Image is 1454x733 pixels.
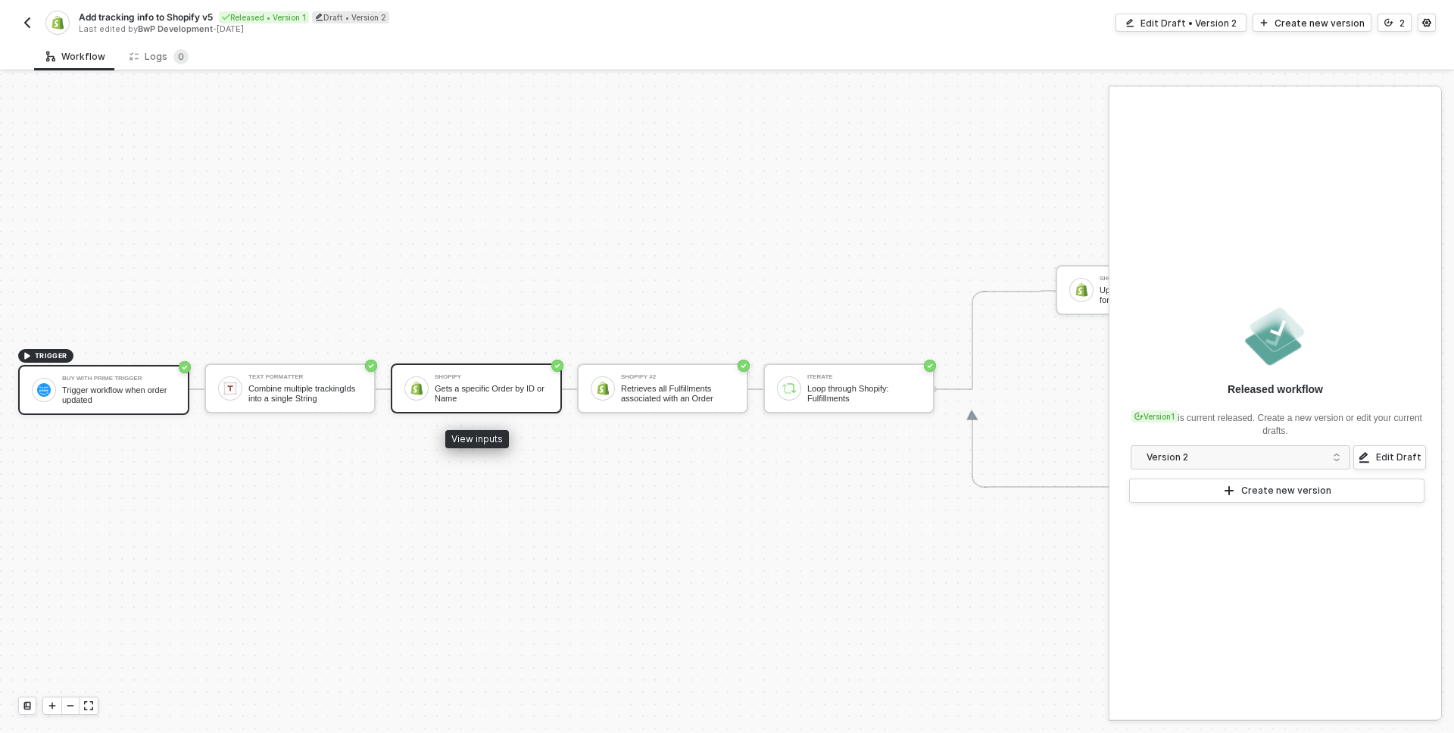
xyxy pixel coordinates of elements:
[219,11,309,23] div: Released • Version 1
[62,376,176,382] div: Buy With Prime Trigger
[1422,18,1431,27] span: icon-settings
[1241,485,1331,497] div: Create new version
[1100,285,1213,304] div: Updates the tracking number for a Fulfillment
[1275,17,1365,30] div: Create new version
[1125,18,1134,27] span: icon-edit
[23,351,32,360] span: icon-play
[1242,303,1309,370] img: released.png
[551,360,563,372] span: icon-success-page
[223,382,237,395] img: icon
[445,430,509,448] div: View inputs
[807,374,921,380] div: Iterate
[1228,382,1323,397] div: Released workflow
[62,385,176,404] div: Trigger workflow when order updated
[1075,283,1088,297] img: icon
[79,11,213,23] span: Add tracking info to Shopify v5
[621,384,735,403] div: Retrieves all Fulfillments associated with an Order
[1129,479,1424,503] button: Create new version
[66,701,75,710] span: icon-minus
[248,384,362,403] div: Combine multiple trackingIds into a single String
[1128,403,1423,438] div: is current released. Create a new version or edit your current drafts.
[79,23,725,35] div: Last edited by - [DATE]
[1378,14,1412,32] button: 2
[621,374,735,380] div: Shopify #2
[35,350,67,362] span: TRIGGER
[738,360,750,372] span: icon-success-page
[312,11,389,23] div: Draft • Version 2
[435,384,548,403] div: Gets a specific Order by ID or Name
[1140,17,1237,30] div: Edit Draft • Version 2
[138,23,213,34] span: BwP Development
[1100,276,1213,282] div: Shopify #3
[1253,14,1371,32] button: Create new version
[596,382,610,395] img: icon
[924,360,936,372] span: icon-success-page
[48,701,57,710] span: icon-play
[179,361,191,373] span: icon-success-page
[51,16,64,30] img: integration-icon
[1384,18,1393,27] span: icon-versioning
[410,382,423,395] img: icon
[1358,451,1370,463] span: icon-edit
[1131,410,1178,423] div: Version 1
[248,374,362,380] div: Text Formatter
[84,701,93,710] span: icon-expand
[1223,485,1235,497] span: icon-play
[365,360,377,372] span: icon-success-page
[46,51,105,63] div: Workflow
[1115,14,1247,32] button: Edit Draft • Version 2
[18,14,36,32] button: back
[1376,451,1421,463] div: Edit Draft
[21,17,33,29] img: back
[37,383,51,397] img: icon
[807,384,921,403] div: Loop through Shopify: Fulfillments
[129,49,189,64] div: Logs
[435,374,548,380] div: Shopify
[315,13,323,21] span: icon-edit
[1147,449,1325,466] div: Version 2
[1134,412,1144,421] span: icon-versioning
[1259,18,1268,27] span: icon-play
[782,382,796,395] img: icon
[173,49,189,64] sup: 0
[1353,445,1426,469] button: Edit Draft
[1399,17,1405,30] div: 2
